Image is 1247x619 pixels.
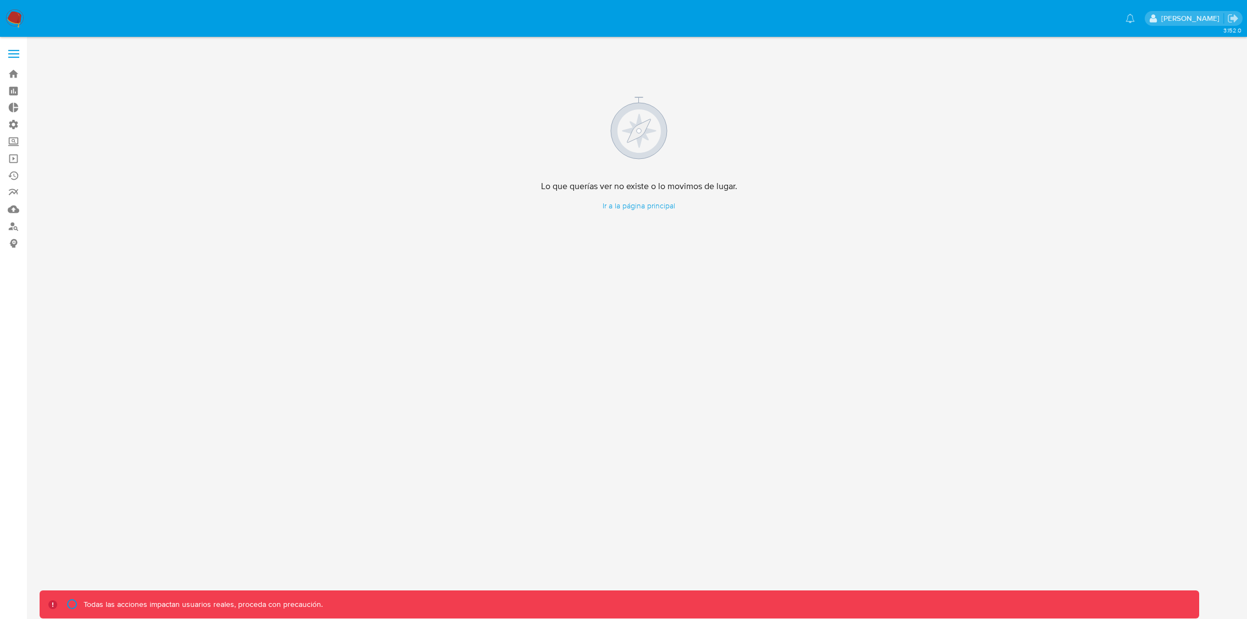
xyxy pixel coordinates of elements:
[541,181,737,192] h4: Lo que querías ver no existe o lo movimos de lugar.
[1125,14,1135,23] a: Notificaciones
[541,201,737,211] a: Ir a la página principal
[1227,13,1239,24] a: Salir
[81,599,323,610] p: Todas las acciones impactan usuarios reales, proceda con precaución.
[1161,13,1223,24] p: leandrojossue.ramirez@mercadolibre.com.co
